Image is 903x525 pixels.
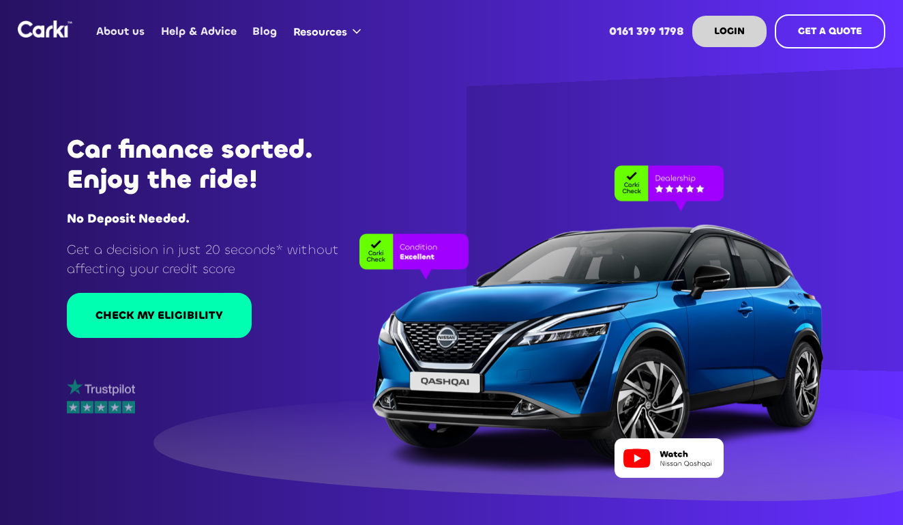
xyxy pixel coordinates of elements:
a: About us [89,5,153,58]
img: trustpilot [67,378,135,395]
a: home [18,20,72,38]
strong: 0161 399 1798 [609,24,684,38]
a: Help & Advice [153,5,244,58]
a: LOGIN [692,16,767,47]
strong: GET A QUOTE [798,25,862,38]
a: CHECK MY ELIGIBILITY [67,293,252,338]
a: 0161 399 1798 [602,5,692,58]
img: stars [67,401,135,414]
strong: LOGIN [714,25,745,38]
div: Resources [285,5,374,57]
div: CHECK MY ELIGIBILITY [95,308,223,323]
img: Logo [18,20,72,38]
h1: Car finance sorted. Enjoy the ride! [67,134,372,195]
strong: No Deposit Needed. [67,210,190,227]
p: Get a decision in just 20 seconds* without affecting your credit score [67,240,372,278]
div: Resources [293,25,347,40]
a: GET A QUOTE [775,14,885,48]
a: Blog [245,5,285,58]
